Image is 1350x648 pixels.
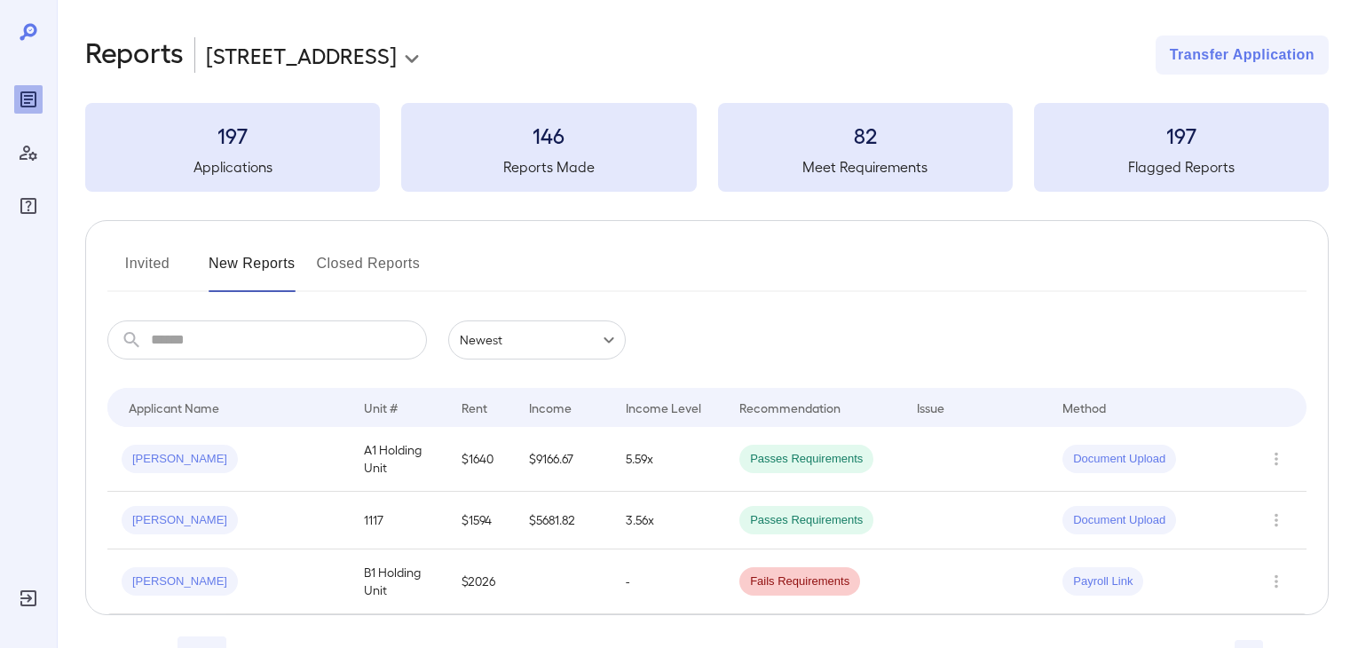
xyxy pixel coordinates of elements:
button: Transfer Application [1156,36,1329,75]
span: Document Upload [1062,451,1176,468]
div: Log Out [14,584,43,612]
h3: 82 [718,121,1013,149]
h5: Applications [85,156,380,178]
td: $5681.82 [515,492,612,549]
p: [STREET_ADDRESS] [206,41,397,69]
td: $1594 [447,492,516,549]
td: - [612,549,725,614]
div: Method [1062,397,1106,418]
h5: Flagged Reports [1034,156,1329,178]
div: Rent [462,397,490,418]
h3: 197 [1034,121,1329,149]
button: Invited [107,249,187,292]
span: Fails Requirements [739,573,860,590]
h2: Reports [85,36,184,75]
td: A1 Holding Unit [350,427,446,492]
div: Newest [448,320,626,360]
span: Passes Requirements [739,512,873,529]
div: Recommendation [739,397,841,418]
td: 1117 [350,492,446,549]
button: Row Actions [1262,506,1291,534]
h5: Meet Requirements [718,156,1013,178]
button: New Reports [209,249,296,292]
td: $9166.67 [515,427,612,492]
div: Issue [917,397,945,418]
div: Manage Users [14,138,43,167]
h3: 146 [401,121,696,149]
td: 3.56x [612,492,725,549]
td: B1 Holding Unit [350,549,446,614]
div: Reports [14,85,43,114]
span: [PERSON_NAME] [122,451,238,468]
div: Income Level [626,397,701,418]
button: Row Actions [1262,567,1291,596]
span: [PERSON_NAME] [122,573,238,590]
td: 5.59x [612,427,725,492]
span: Passes Requirements [739,451,873,468]
h3: 197 [85,121,380,149]
span: Document Upload [1062,512,1176,529]
summary: 197Applications146Reports Made82Meet Requirements197Flagged Reports [85,103,1329,192]
span: [PERSON_NAME] [122,512,238,529]
span: Payroll Link [1062,573,1143,590]
td: $2026 [447,549,516,614]
button: Row Actions [1262,445,1291,473]
div: Applicant Name [129,397,219,418]
button: Closed Reports [317,249,421,292]
h5: Reports Made [401,156,696,178]
td: $1640 [447,427,516,492]
div: Income [529,397,572,418]
div: FAQ [14,192,43,220]
div: Unit # [364,397,398,418]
